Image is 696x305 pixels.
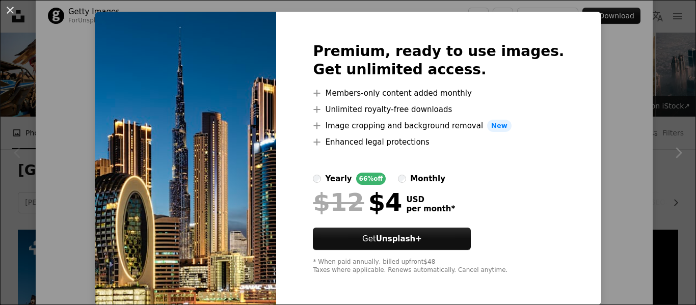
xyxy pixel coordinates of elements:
li: Image cropping and background removal [313,120,564,132]
img: premium_photo-1697729914552-368899dc4757 [95,12,276,305]
button: GetUnsplash+ [313,228,471,250]
input: yearly66%off [313,175,321,183]
strong: Unsplash+ [376,234,422,243]
div: yearly [325,173,352,185]
div: 66% off [356,173,386,185]
li: Enhanced legal protections [313,136,564,148]
span: New [487,120,512,132]
div: monthly [410,173,445,185]
h2: Premium, ready to use images. Get unlimited access. [313,42,564,79]
span: $12 [313,189,364,215]
li: Unlimited royalty-free downloads [313,103,564,116]
span: USD [406,195,455,204]
div: * When paid annually, billed upfront $48 Taxes where applicable. Renews automatically. Cancel any... [313,258,564,274]
span: per month * [406,204,455,213]
input: monthly [398,175,406,183]
div: $4 [313,189,402,215]
li: Members-only content added monthly [313,87,564,99]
